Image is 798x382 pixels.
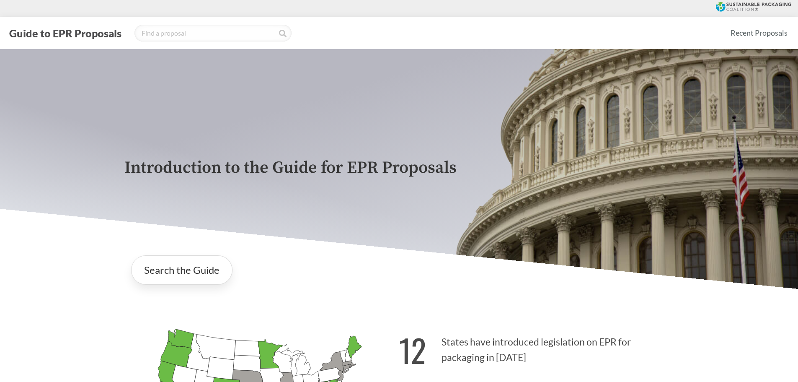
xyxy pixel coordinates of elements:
[131,255,232,285] a: Search the Guide
[124,159,674,177] p: Introduction to the Guide for EPR Proposals
[399,322,674,373] p: States have introduced legislation on EPR for packaging in [DATE]
[134,25,292,42] input: Find a proposal
[727,23,791,42] a: Recent Proposals
[7,26,124,40] button: Guide to EPR Proposals
[399,327,426,373] strong: 12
